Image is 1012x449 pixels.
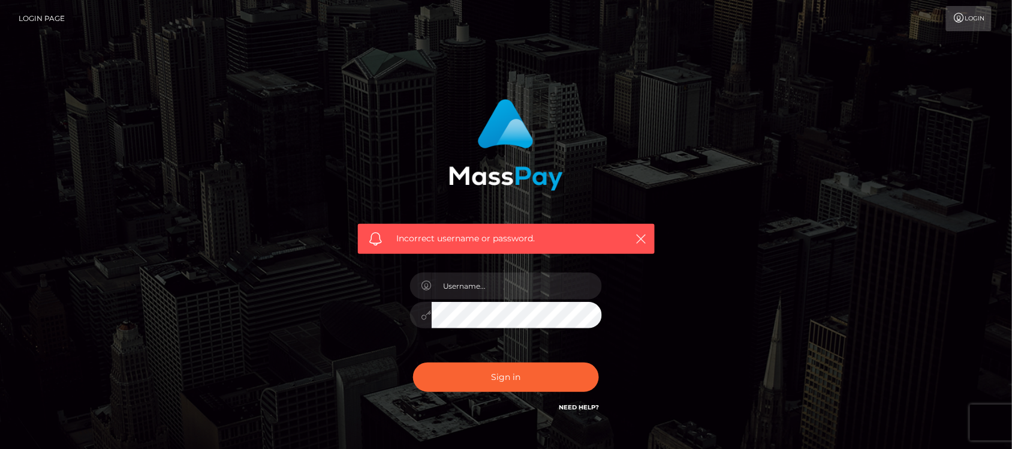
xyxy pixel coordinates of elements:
[19,6,65,31] a: Login Page
[397,232,616,245] span: Incorrect username or password.
[413,363,599,392] button: Sign in
[946,6,992,31] a: Login
[432,273,602,300] input: Username...
[449,99,563,191] img: MassPay Login
[559,403,599,411] a: Need Help?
